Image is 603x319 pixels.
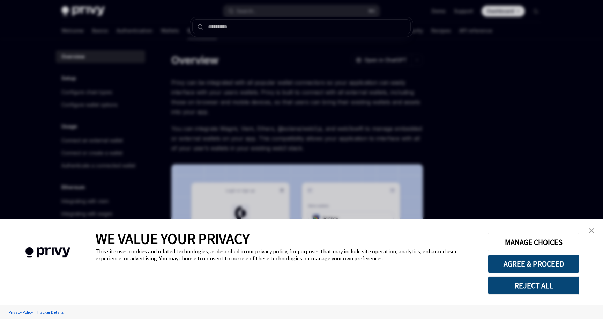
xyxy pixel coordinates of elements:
[488,255,579,273] button: AGREE & PROCEED
[488,233,579,251] button: MANAGE CHOICES
[585,224,598,238] a: close banner
[35,306,65,318] a: Tracker Details
[488,276,579,295] button: REJECT ALL
[96,248,477,262] div: This site uses cookies and related technologies, as described in our privacy policy, for purposes...
[589,228,594,233] img: close banner
[10,237,85,268] img: company logo
[96,230,250,248] span: WE VALUE YOUR PRIVACY
[7,306,35,318] a: Privacy Policy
